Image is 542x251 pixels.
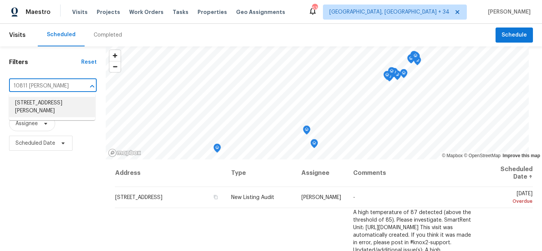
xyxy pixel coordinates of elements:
[442,153,463,158] a: Mapbox
[213,144,221,155] div: Map marker
[110,50,120,61] button: Zoom in
[110,61,120,72] button: Zoom out
[412,52,419,63] div: Map marker
[115,159,225,187] th: Address
[198,8,227,16] span: Properties
[301,195,341,200] span: [PERSON_NAME]
[479,159,533,187] th: Scheduled Date ↑
[15,120,38,127] span: Assignee
[312,5,317,12] div: 632
[129,8,164,16] span: Work Orders
[110,61,120,72] span: Zoom out
[47,31,76,38] div: Scheduled
[410,51,418,63] div: Map marker
[9,80,76,92] input: Search for an address...
[231,195,274,200] span: New Listing Audit
[236,8,285,16] span: Geo Assignments
[26,8,51,16] span: Maestro
[496,28,533,43] button: Schedule
[329,8,449,16] span: [GEOGRAPHIC_DATA], [GEOGRAPHIC_DATA] + 34
[400,69,408,81] div: Map marker
[485,8,531,16] span: [PERSON_NAME]
[212,194,219,200] button: Copy Address
[225,159,295,187] th: Type
[87,81,97,92] button: Close
[502,31,527,40] span: Schedule
[9,27,26,43] span: Visits
[310,139,318,151] div: Map marker
[173,9,188,15] span: Tasks
[9,97,95,117] li: [STREET_ADDRESS][PERSON_NAME]
[106,46,529,159] canvas: Map
[72,8,88,16] span: Visits
[108,148,141,157] a: Mapbox homepage
[383,71,391,83] div: Map marker
[94,31,122,39] div: Completed
[295,159,347,187] th: Assignee
[115,195,162,200] span: [STREET_ADDRESS]
[407,54,415,66] div: Map marker
[9,58,81,66] h1: Filters
[464,153,500,158] a: OpenStreetMap
[81,58,97,66] div: Reset
[347,159,479,187] th: Comments
[485,197,533,205] div: Overdue
[353,195,355,200] span: -
[503,153,540,158] a: Improve this map
[388,67,395,79] div: Map marker
[485,191,533,205] span: [DATE]
[15,139,55,147] span: Scheduled Date
[303,125,310,137] div: Map marker
[97,8,120,16] span: Projects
